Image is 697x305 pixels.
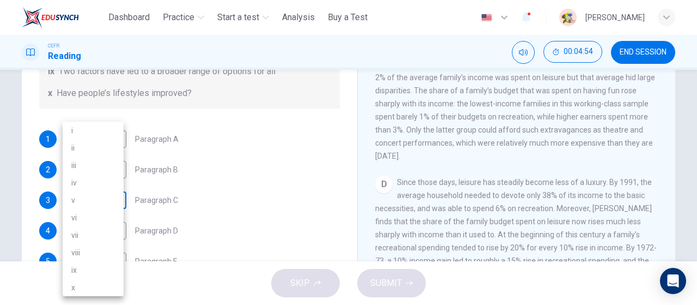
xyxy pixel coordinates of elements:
li: iv [63,174,124,192]
li: ix [63,261,124,279]
li: vii [63,226,124,244]
li: ii [63,139,124,157]
li: iii [63,157,124,174]
li: vi [63,209,124,226]
li: i [63,122,124,139]
li: x [63,279,124,296]
div: Open Intercom Messenger [660,268,686,294]
li: viii [63,244,124,261]
li: v [63,192,124,209]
